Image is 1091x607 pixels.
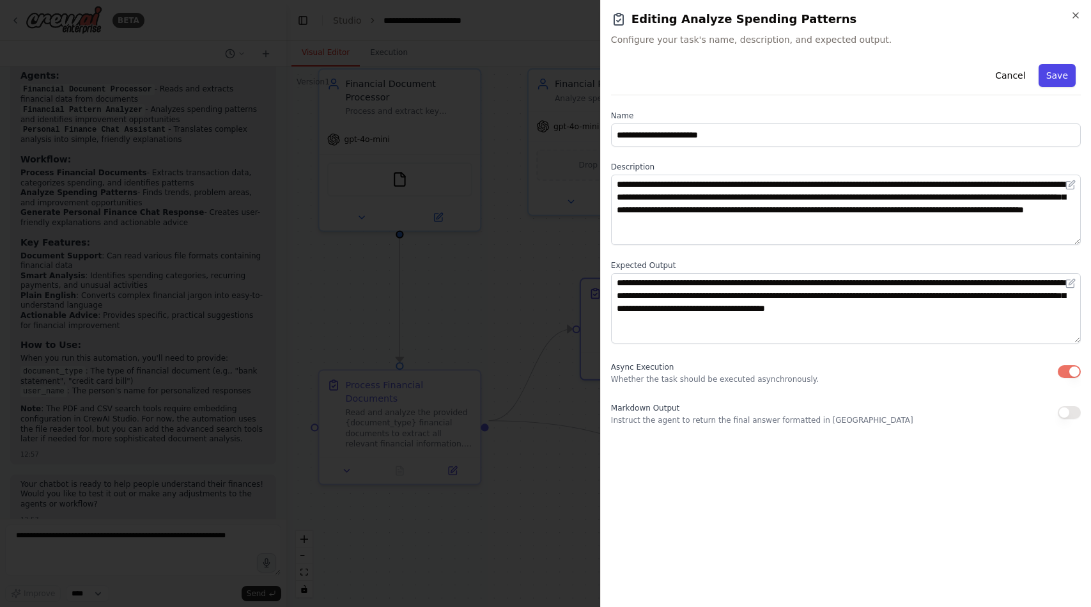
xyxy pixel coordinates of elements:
[1039,64,1076,87] button: Save
[611,415,913,425] p: Instruct the agent to return the final answer formatted in [GEOGRAPHIC_DATA]
[611,111,1081,121] label: Name
[1063,177,1078,193] button: Open in editor
[611,10,1081,28] h2: Editing Analyze Spending Patterns
[611,404,679,413] span: Markdown Output
[611,363,674,372] span: Async Execution
[987,64,1033,87] button: Cancel
[611,260,1081,271] label: Expected Output
[611,33,1081,46] span: Configure your task's name, description, and expected output.
[611,374,819,384] p: Whether the task should be executed asynchronously.
[611,162,1081,172] label: Description
[1063,276,1078,291] button: Open in editor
